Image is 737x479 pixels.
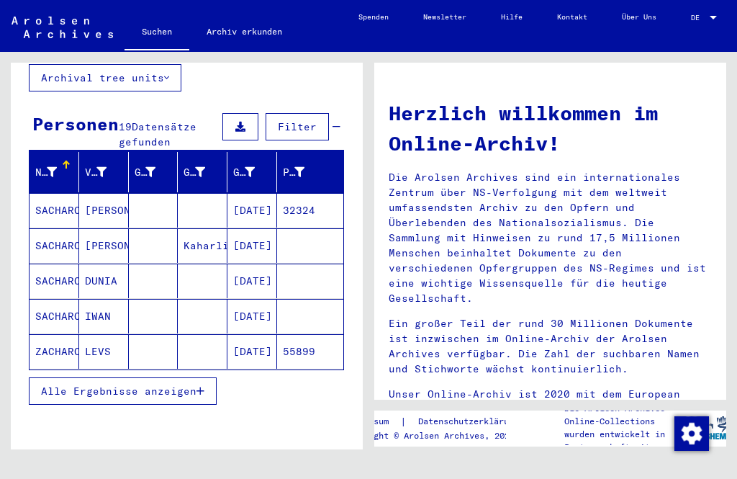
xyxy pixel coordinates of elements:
mat-header-cell: Geburt‏ [178,152,227,192]
mat-header-cell: Nachname [30,152,79,192]
mat-cell: [DATE] [227,228,277,263]
span: Datensätze gefunden [119,120,196,148]
mat-cell: 32324 [277,193,343,228]
mat-cell: SACHARCENKO [30,228,79,263]
div: Personen [32,111,119,137]
button: Filter [266,113,329,140]
div: Prisoner # [283,165,304,180]
img: Zustimmung ändern [674,416,709,451]
span: Alle Ergebnisse anzeigen [41,385,196,398]
h1: Herzlich willkommen im Online-Archiv! [389,98,712,158]
p: Ein großer Teil der rund 30 Millionen Dokumente ist inzwischen im Online-Archiv der Arolsen Archi... [389,316,712,377]
div: Vorname [85,161,128,184]
div: Geburtsname [135,161,178,184]
button: Archival tree units [29,64,181,91]
mat-cell: SACHARCENKO [30,264,79,298]
div: Vorname [85,165,107,180]
mat-cell: DUNIA [79,264,129,298]
mat-cell: ZACHARCENKO [30,334,79,369]
div: Geburtsdatum [233,165,255,180]
mat-cell: SACHARCENKO [30,299,79,333]
mat-cell: [PERSON_NAME] [79,228,129,263]
div: Geburtsname [135,165,156,180]
div: Nachname [35,165,57,180]
span: DE [691,14,707,22]
p: Die Arolsen Archives sind ein internationales Zentrum über NS-Verfolgung mit dem weltweit umfasse... [389,170,712,306]
mat-header-cell: Vorname [79,152,129,192]
span: Filter [278,120,317,133]
p: Unser Online-Archiv ist 2020 mit dem European Heritage Award / Europa Nostra Award 2020 ausgezeic... [389,387,712,462]
img: Arolsen_neg.svg [12,17,113,38]
div: | [343,414,536,429]
mat-cell: Kaharlik [178,228,227,263]
div: Geburt‏ [184,161,227,184]
div: Geburt‏ [184,165,205,180]
div: Geburtsdatum [233,161,276,184]
mat-cell: [PERSON_NAME] [79,193,129,228]
span: 19 [119,120,132,133]
a: Archiv erkunden [189,14,299,49]
mat-header-cell: Prisoner # [277,152,343,192]
mat-cell: [DATE] [227,299,277,333]
mat-cell: [DATE] [227,264,277,298]
mat-cell: 55899 [277,334,343,369]
p: Copyright © Arolsen Archives, 2021 [343,429,536,442]
mat-cell: [DATE] [227,193,277,228]
mat-cell: LEVS [79,334,129,369]
a: Suchen [125,14,189,52]
a: Datenschutzerklärung [407,414,536,429]
div: Nachname [35,161,78,184]
mat-cell: [DATE] [227,334,277,369]
div: Zustimmung ändern [674,416,708,450]
mat-header-cell: Geburtsname [129,152,178,192]
div: Prisoner # [283,161,326,184]
p: wurden entwickelt in Partnerschaft mit [564,428,682,454]
mat-cell: SACHARCENKO [30,193,79,228]
mat-cell: IWAN [79,299,129,333]
p: Die Arolsen Archives Online-Collections [564,402,682,428]
button: Alle Ergebnisse anzeigen [29,377,217,405]
mat-header-cell: Geburtsdatum [227,152,277,192]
